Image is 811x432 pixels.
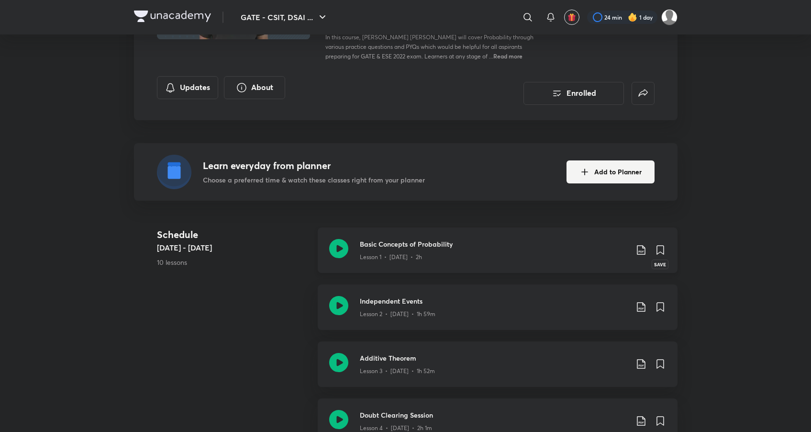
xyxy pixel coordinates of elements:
button: Updates [157,76,218,99]
h4: Learn everyday from planner [203,159,425,173]
button: avatar [564,10,579,25]
button: Enrolled [523,82,624,105]
span: Save [652,260,668,269]
h3: Additive Theorem [360,353,628,363]
img: streak [628,12,637,22]
h4: Schedule [157,227,310,242]
img: avatar [567,13,576,22]
a: Company Logo [134,11,211,24]
p: 10 lessons [157,257,310,267]
span: Read more [493,52,522,60]
button: GATE - CSIT, DSAI ... [235,8,334,27]
p: Lesson 1 • [DATE] • 2h [360,253,422,261]
a: Independent EventsLesson 2 • [DATE] • 1h 59m [318,284,678,341]
p: Choose a preferred time & watch these classes right from your planner [203,175,425,185]
a: Additive TheoremLesson 3 • [DATE] • 1h 52m [318,341,678,398]
button: false [632,82,655,105]
h3: Doubt Clearing Session [360,410,628,420]
h3: Independent Events [360,296,628,306]
a: Basic Concepts of ProbabilityLesson 1 • [DATE] • 2hSave [318,227,678,284]
img: Mayank Prakash [661,9,678,25]
p: Lesson 2 • [DATE] • 1h 59m [360,310,435,318]
span: In this course, [PERSON_NAME] [PERSON_NAME] will cover Probability through various practice quest... [325,34,533,60]
h5: [DATE] - [DATE] [157,242,310,253]
p: Lesson 3 • [DATE] • 1h 52m [360,367,435,375]
h3: Basic Concepts of Probability [360,239,628,249]
img: Company Logo [134,11,211,22]
button: About [224,76,285,99]
button: Add to Planner [567,160,655,183]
